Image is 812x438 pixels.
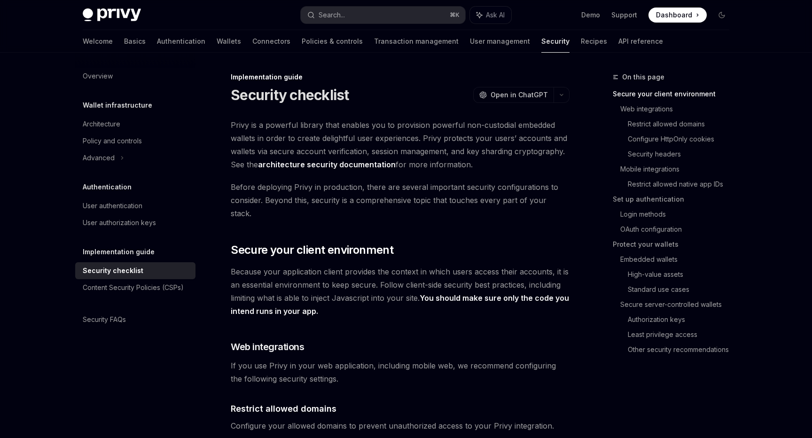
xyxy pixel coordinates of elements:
a: Mobile integrations [620,162,737,177]
a: OAuth configuration [620,222,737,237]
span: Restrict allowed domains [231,402,336,415]
a: User authentication [75,197,195,214]
h1: Security checklist [231,86,349,103]
a: Dashboard [648,8,707,23]
a: Support [611,10,637,20]
a: Basics [124,30,146,53]
div: Overview [83,70,113,82]
div: Content Security Policies (CSPs) [83,282,184,293]
span: Ask AI [486,10,505,20]
a: Authorization keys [628,312,737,327]
div: Advanced [83,152,115,164]
a: Restrict allowed domains [628,117,737,132]
a: Security headers [628,147,737,162]
a: Content Security Policies (CSPs) [75,279,195,296]
a: Web integrations [620,102,737,117]
a: Welcome [83,30,113,53]
a: Wallets [217,30,241,53]
a: Connectors [252,30,290,53]
span: ⌘ K [450,11,460,19]
a: Protect your wallets [613,237,737,252]
span: Configure your allowed domains to prevent unauthorized access to your Privy integration. [231,419,570,432]
img: dark logo [83,8,141,22]
a: Configure HttpOnly cookies [628,132,737,147]
a: API reference [618,30,663,53]
a: User authorization keys [75,214,195,231]
a: Other security recommendations [628,342,737,357]
button: Open in ChatGPT [473,87,554,103]
div: Architecture [83,118,120,130]
button: Ask AI [470,7,511,23]
button: Toggle dark mode [714,8,729,23]
h5: Implementation guide [83,246,155,258]
div: User authentication [83,200,142,211]
a: Transaction management [374,30,459,53]
h5: Wallet infrastructure [83,100,152,111]
a: Secure your client environment [613,86,737,102]
a: Embedded wallets [620,252,737,267]
a: Security [541,30,570,53]
div: Implementation guide [231,72,570,82]
span: Because your application client provides the context in which users access their accounts, it is ... [231,265,570,318]
a: Security checklist [75,262,195,279]
a: architecture security documentation [258,160,396,170]
span: On this page [622,71,664,83]
a: Restrict allowed native app IDs [628,177,737,192]
a: Standard use cases [628,282,737,297]
a: Recipes [581,30,607,53]
a: Security FAQs [75,311,195,328]
span: Dashboard [656,10,692,20]
div: Security FAQs [83,314,126,325]
div: Security checklist [83,265,143,276]
button: Search...⌘K [301,7,465,23]
a: Least privilege access [628,327,737,342]
a: Policies & controls [302,30,363,53]
div: User authorization keys [83,217,156,228]
div: Policy and controls [83,135,142,147]
span: Open in ChatGPT [491,90,548,100]
span: Privy is a powerful library that enables you to provision powerful non-custodial embedded wallets... [231,118,570,171]
a: Secure server-controlled wallets [620,297,737,312]
span: Web integrations [231,340,304,353]
a: Login methods [620,207,737,222]
span: Secure your client environment [231,242,393,258]
a: Set up authentication [613,192,737,207]
div: Search... [319,9,345,21]
span: Before deploying Privy in production, there are several important security configurations to cons... [231,180,570,220]
h5: Authentication [83,181,132,193]
a: Authentication [157,30,205,53]
a: Overview [75,68,195,85]
a: Architecture [75,116,195,133]
a: Policy and controls [75,133,195,149]
span: If you use Privy in your web application, including mobile web, we recommend configuring the foll... [231,359,570,385]
a: High-value assets [628,267,737,282]
a: User management [470,30,530,53]
a: Demo [581,10,600,20]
